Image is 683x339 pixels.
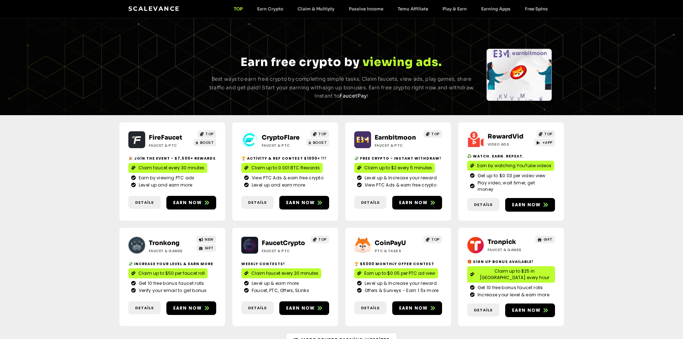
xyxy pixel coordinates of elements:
span: Earn now [512,202,541,208]
a: NEW [196,236,216,243]
a: BOOST [193,139,216,146]
span: Details [361,199,380,206]
span: Claim faucet every 20 minutes [251,270,318,277]
span: Offers & Surveys - Earn 1.5x more [363,287,439,294]
span: Earn now [399,199,428,206]
a: Claim up to $50 per faucet roll [128,268,208,278]
a: BOOST [306,139,329,146]
a: TOP [536,130,555,138]
span: +APP [542,140,552,145]
span: Details [135,305,154,311]
a: Details [241,301,274,315]
span: TOP [544,131,552,137]
span: TOP [431,131,440,137]
span: Claim up to 0.001 BTC Rewards [251,165,320,171]
span: Details [248,199,267,206]
h2: 🏆 Activity & ref contest $1000+ !!! [241,156,329,161]
nav: Menu [227,6,555,11]
a: CryptoFlare [262,134,300,141]
a: Details [128,301,161,315]
span: Earn now [286,305,315,311]
a: Earn now [166,196,216,209]
a: TOP [227,6,250,11]
a: FaucetCrypto [262,239,305,247]
a: Claim up to $2 every 5 minutes [354,163,435,173]
a: Earn up to $0.05 per PTC ad view [354,268,438,278]
h2: ptc & Tasks [375,248,419,254]
a: Temu Affiliate [390,6,435,11]
span: TOP [318,131,327,137]
span: Verify your email to get bonus [137,287,207,294]
span: Earn now [173,305,202,311]
a: RewardVid [488,133,523,140]
a: Details [128,196,161,209]
span: Details [474,307,493,313]
a: Claim faucet every 20 minutes [241,268,321,278]
h2: 💸 Free crypto - Instant withdraw! [354,156,442,161]
span: Earn up to $0.05 per PTC ad view [364,270,435,277]
span: Get 10 free bonus faucet rolls [476,284,543,291]
a: Earn now [505,198,555,212]
span: View PTC Ads & earn free crypto [250,175,323,181]
span: BOOST [200,140,214,145]
a: Tronkong [149,239,180,247]
a: Free Spins [518,6,555,11]
div: Slides [487,49,552,101]
a: Details [241,196,274,209]
span: Details [248,305,267,311]
span: Get up to $0.03 per video view [476,173,546,179]
span: Earn by viewing PTC ads [137,175,195,181]
a: Claim up to 0.001 BTC Rewards [241,163,323,173]
span: Earn now [399,305,428,311]
span: Earn now [173,199,202,206]
span: Claim faucet every 30 mnutes [138,165,204,171]
span: View PTC Ads & earn free crypto [363,182,436,188]
a: TOP [310,236,329,243]
span: Play video, wait timer, get money [476,180,552,193]
span: Level up and earn more [137,182,193,188]
h2: 🎉 Join the event - $7,500+ Rewards [128,156,216,161]
h2: Faucet & PTC [149,143,194,148]
a: Play & Earn [435,6,474,11]
a: Details [467,198,499,211]
a: Earn now [392,301,442,315]
span: Faucet, PTC, Offers, SLinks [250,287,309,294]
span: GIFT [544,237,552,242]
a: Passive Income [342,6,390,11]
h2: Faucet & Games [149,248,194,254]
h2: Weekly contests! [241,261,329,267]
h2: Faucet & PTC [375,143,419,148]
a: Earn now [279,196,329,209]
span: Earn now [512,307,541,314]
a: Earn by watching YouTube videos [467,161,554,171]
a: CoinPayU [375,239,406,247]
a: TOP [310,130,329,138]
a: Details [354,196,386,209]
strong: FaucetPay [340,93,367,99]
span: Level up & Increase your reward [363,280,437,287]
a: Earn now [505,303,555,317]
span: Earn now [286,199,315,206]
a: Tronpick [488,238,516,246]
h2: Faucet & Games [488,247,532,253]
span: Level up & Increase your reward [363,175,437,181]
span: Level up and earn more [250,182,305,188]
span: BOOST [313,140,327,145]
span: NEW [205,237,214,242]
a: Earn now [166,301,216,315]
a: Claim up to $25 in [GEOGRAPHIC_DATA] every hour [467,266,555,283]
a: Scalevance [128,5,180,12]
a: GIFT [535,236,555,243]
h2: ♻️ Watch. Earn. Repeat. [467,154,555,159]
span: TOP [205,131,214,137]
span: Claim up to $25 in [GEOGRAPHIC_DATA] every hour [477,268,552,281]
span: Level up & earn more [250,280,299,287]
a: Claim faucet every 30 mnutes [128,163,207,173]
a: Details [354,301,386,315]
a: Earn now [279,301,329,315]
h2: 💸 Increase your level & earn more [128,261,216,267]
div: Slides [131,49,196,101]
span: Claim up to $50 per faucet roll [138,270,205,277]
span: TOP [431,237,440,242]
h2: 🎁 Sign Up Bonus Available! [467,259,555,264]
